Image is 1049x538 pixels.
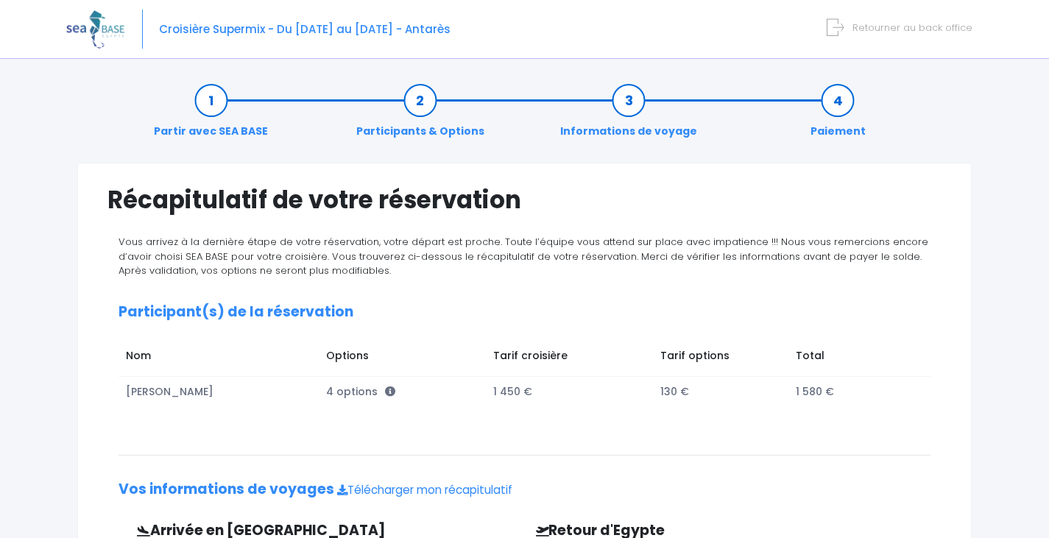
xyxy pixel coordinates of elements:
td: 1 450 € [486,377,653,407]
a: Partir avec SEA BASE [146,93,275,139]
span: Croisière Supermix - Du [DATE] au [DATE] - Antarès [159,21,451,37]
td: Tarif options [653,341,788,376]
td: 130 € [653,377,788,407]
a: Retourner au back office [833,21,972,35]
h1: Récapitulatif de votre réservation [107,185,942,214]
span: Vous arrivez à la dernière étape de votre réservation, votre départ est proche. Toute l’équipe vo... [119,235,928,277]
td: [PERSON_NAME] [119,377,319,407]
h2: Participant(s) de la réservation [119,304,930,321]
a: Paiement [803,93,873,139]
span: 4 options [326,384,395,399]
td: Tarif croisière [486,341,653,376]
td: Total [788,341,916,376]
td: 1 580 € [788,377,916,407]
h2: Vos informations de voyages [119,481,930,498]
a: Participants & Options [349,93,492,139]
a: Télécharger mon récapitulatif [337,482,512,498]
a: Informations de voyage [553,93,704,139]
td: Options [319,341,486,376]
td: Nom [119,341,319,376]
span: Retourner au back office [852,21,972,35]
